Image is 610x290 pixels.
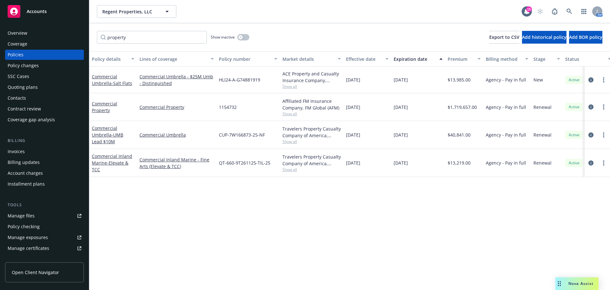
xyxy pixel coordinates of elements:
div: Premium [448,56,474,62]
div: ACE Property and Casualty Insurance Company, Chubb Group, Distinguished Programs Group, LLC [282,70,341,84]
div: Manage certificates [8,243,49,253]
div: Policies [8,50,24,60]
div: Coverage [8,39,27,49]
div: Policy checking [8,222,40,232]
button: Add historical policy [522,31,566,44]
a: Policies [5,50,84,60]
a: Commercial Umbrella [139,131,214,138]
a: Accounts [5,3,84,20]
span: 1154732 [219,104,237,110]
a: Commercial Umbrella [92,125,123,145]
a: Manage exposures [5,232,84,243]
a: Overview [5,28,84,38]
span: Open Client Navigator [12,269,59,276]
a: Switch app [578,5,590,18]
button: Stage [531,51,563,67]
div: Policy number [219,56,270,62]
button: Lines of coverage [137,51,216,67]
a: Report a Bug [548,5,561,18]
a: Policy changes [5,60,84,71]
a: Manage claims [5,254,84,264]
div: Contacts [8,93,26,103]
span: Add historical policy [522,34,566,40]
a: Installment plans [5,179,84,189]
a: Commercial Umbrella - $25M Umb - Distinguished [139,73,214,87]
a: Policy checking [5,222,84,232]
span: - UMB Lead $10M [92,132,123,145]
div: Lines of coverage [139,56,207,62]
div: Overview [8,28,27,38]
span: HLI24-A-G74881919 [219,76,260,83]
span: New [533,76,543,83]
a: Manage certificates [5,243,84,253]
a: Contract review [5,104,84,114]
a: Account charges [5,168,84,178]
a: Commercial Umbrella [92,74,132,86]
button: Add BOR policy [569,31,602,44]
span: Export to CSV [489,34,519,40]
span: Regent Properties, LLC [102,8,157,15]
a: Invoices [5,146,84,157]
div: Tools [5,202,84,208]
a: more [600,76,607,84]
button: Regent Properties, LLC [97,5,176,18]
span: Show inactive [211,34,235,40]
a: Commercial Inland Marine - Fine Arts (Elevate & TCC) [139,156,214,170]
div: Manage files [8,211,35,221]
a: more [600,131,607,139]
div: Effective date [346,56,382,62]
a: more [600,103,607,111]
a: circleInformation [587,76,595,84]
button: Policy number [216,51,280,67]
div: Status [565,56,604,62]
button: Billing method [483,51,531,67]
a: Billing updates [5,157,84,167]
a: Contacts [5,93,84,103]
span: Agency - Pay in full [486,76,526,83]
div: Expiration date [394,56,436,62]
div: Account charges [8,168,43,178]
a: Commercial Inland Marine [92,153,132,173]
div: Stage [533,56,553,62]
a: Commercial Property [139,104,214,110]
span: CUP-7W166873-25-NF [219,131,265,138]
div: Billing method [486,56,521,62]
button: Export to CSV [489,31,519,44]
span: [DATE] [394,76,408,83]
span: $13,985.00 [448,76,471,83]
span: [DATE] [346,76,360,83]
a: Manage files [5,211,84,221]
a: more [600,159,607,167]
a: Coverage gap analysis [5,115,84,125]
a: Search [563,5,576,18]
button: Premium [445,51,483,67]
a: Coverage [5,39,84,49]
button: Policy details [89,51,137,67]
span: Active [568,77,580,83]
div: Coverage gap analysis [8,115,55,125]
a: SSC Cases [5,71,84,81]
div: Billing updates [8,157,40,167]
div: Manage claims [8,254,40,264]
span: Show all [282,84,341,89]
a: Quoting plans [5,82,84,92]
div: Policy details [92,56,127,62]
div: Contract review [8,104,41,114]
div: Market details [282,56,334,62]
span: - Elevate & TCC [92,160,128,173]
div: SSC Cases [8,71,29,81]
div: Quoting plans [8,82,38,92]
div: Billing [5,138,84,144]
div: 15 [526,6,532,12]
span: QT-660-9T261125-TIL-25 [219,159,270,166]
a: Commercial Property [92,101,117,113]
button: Market details [280,51,343,67]
input: Filter by keyword... [97,31,207,44]
button: Effective date [343,51,391,67]
a: Start snowing [534,5,546,18]
button: Expiration date [391,51,445,67]
span: - Salt Flats [112,80,132,86]
div: Installment plans [8,179,45,189]
div: Policy changes [8,60,39,71]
